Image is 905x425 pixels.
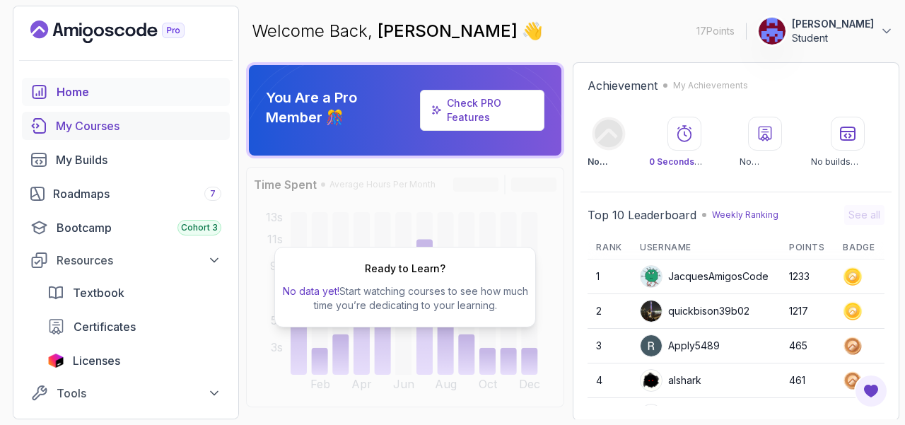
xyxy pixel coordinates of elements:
[420,90,545,131] a: Check PRO Features
[588,206,696,223] h2: Top 10 Leaderboard
[696,24,735,38] p: 17 Points
[74,318,136,335] span: Certificates
[781,363,834,398] td: 461
[781,294,834,329] td: 1217
[22,214,230,242] a: bootcamp
[641,301,662,322] img: user profile image
[588,77,658,94] h2: Achievement
[266,88,414,127] p: You Are a Pro Member 🎊
[588,329,631,363] td: 3
[792,17,874,31] p: [PERSON_NAME]
[640,265,769,288] div: JacquesAmigosCode
[57,219,221,236] div: Bootcamp
[712,209,778,221] p: Weekly Ranking
[640,369,701,392] div: alshark
[844,205,884,225] button: See all
[631,236,781,260] th: Username
[588,260,631,294] td: 1
[53,185,221,202] div: Roadmaps
[252,20,543,42] p: Welcome Back,
[673,80,748,91] p: My Achievements
[56,117,221,134] div: My Courses
[283,285,339,297] span: No data yet!
[740,156,791,168] p: No certificates
[22,248,230,273] button: Resources
[73,352,120,369] span: Licenses
[758,17,894,45] button: user profile image[PERSON_NAME]Student
[640,300,749,322] div: quickbison39b02
[39,279,230,307] a: textbook
[22,180,230,208] a: roadmaps
[588,363,631,398] td: 4
[30,21,217,43] a: Landing page
[210,188,216,199] span: 7
[22,146,230,174] a: builds
[22,78,230,106] a: home
[181,222,218,233] span: Cohort 3
[281,284,530,313] p: Start watching courses to see how much time you’re dedicating to your learning.
[57,385,221,402] div: Tools
[588,294,631,329] td: 2
[588,156,629,168] p: No Badge :(
[792,31,874,45] p: Student
[57,83,221,100] div: Home
[759,18,786,45] img: user profile image
[39,313,230,341] a: certificates
[47,354,64,368] img: jetbrains icon
[378,21,522,41] span: [PERSON_NAME]
[641,370,662,391] img: user profile image
[588,236,631,260] th: Rank
[22,112,230,140] a: courses
[649,156,720,168] p: Watched
[365,262,445,276] h2: Ready to Learn?
[811,156,884,168] p: No builds completed
[781,260,834,294] td: 1233
[640,334,720,357] div: Apply5489
[39,347,230,375] a: licenses
[57,252,221,269] div: Resources
[520,18,547,45] span: 👋
[649,156,702,167] span: 0 Seconds
[854,374,888,408] button: Open Feedback Button
[781,329,834,363] td: 465
[22,380,230,406] button: Tools
[781,236,834,260] th: Points
[447,97,501,123] a: Check PRO Features
[641,335,662,356] img: user profile image
[56,151,221,168] div: My Builds
[834,236,884,260] th: Badge
[73,284,124,301] span: Textbook
[641,266,662,287] img: default monster avatar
